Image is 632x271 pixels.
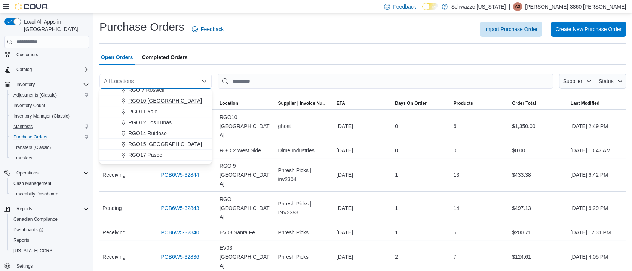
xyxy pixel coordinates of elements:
[1,64,92,75] button: Catalog
[13,134,47,140] span: Purchase Orders
[13,65,35,74] button: Catalog
[334,97,392,109] button: ETA
[7,214,92,225] button: Canadian Compliance
[275,97,333,109] button: Supplier | Invoice Number
[13,227,43,233] span: Dashboards
[392,97,450,109] button: Days On Order
[99,150,212,161] button: RGO17 Paseo
[161,228,199,237] a: POB6W5-32840
[99,85,212,95] button: RGO 7 Roswell
[568,167,626,182] div: [DATE] 6:42 PM
[275,196,333,220] div: Phresh Picks | INV2353
[99,117,212,128] button: RGO12 Los Lunas
[102,204,122,213] span: Pending
[13,80,89,89] span: Inventory
[220,113,272,140] span: RGO10 [GEOGRAPHIC_DATA]
[509,225,567,240] div: $200.71
[13,155,32,161] span: Transfers
[220,228,255,237] span: EV08 Santa Fe
[13,113,70,119] span: Inventory Manager (Classic)
[220,243,272,270] span: EV03 [GEOGRAPHIC_DATA]
[395,100,427,106] span: Days On Order
[454,204,460,213] span: 14
[102,252,125,261] span: Receiving
[275,225,333,240] div: Phresh Picks
[395,228,398,237] span: 1
[451,97,509,109] button: Products
[10,189,89,198] span: Traceabilty Dashboard
[220,195,272,222] span: RGO [GEOGRAPHIC_DATA]
[220,100,238,106] div: Location
[10,91,89,100] span: Adjustments (Classic)
[334,249,392,264] div: [DATE]
[275,249,333,264] div: Phresh Picks
[101,50,133,65] span: Open Orders
[10,112,73,121] a: Inventory Manager (Classic)
[395,170,398,179] span: 1
[1,168,92,178] button: Operations
[13,103,45,109] span: Inventory Count
[454,228,457,237] span: 5
[7,225,92,235] a: Dashboards
[395,252,398,261] span: 2
[571,100,599,106] span: Last Modified
[484,25,537,33] span: Import Purchase Order
[13,191,58,197] span: Traceabilty Dashboard
[7,178,92,189] button: Cash Management
[13,144,51,150] span: Transfers (Classic)
[10,133,89,141] span: Purchase Orders
[395,204,398,213] span: 1
[10,179,54,188] a: Cash Management
[509,143,567,158] div: $0.00
[559,74,595,89] button: Supplier
[16,170,39,176] span: Operations
[13,237,29,243] span: Reports
[525,2,626,11] p: [PERSON_NAME]-3860 [PERSON_NAME]
[512,100,536,106] span: Order Total
[128,119,172,126] span: RGO12 Los Lunas
[15,3,49,10] img: Cova
[7,246,92,256] button: [US_STATE] CCRS
[451,2,506,11] p: Schwazze [US_STATE]
[395,122,398,131] span: 0
[13,92,57,98] span: Adjustments (Classic)
[1,79,92,90] button: Inventory
[21,18,89,33] span: Load All Apps in [GEOGRAPHIC_DATA]
[13,124,33,130] span: Manifests
[10,236,89,245] span: Reports
[13,216,58,222] span: Canadian Compliance
[7,111,92,121] button: Inventory Manager (Classic)
[555,25,622,33] span: Create New Purchase Order
[7,153,92,163] button: Transfers
[393,3,416,10] span: Feedback
[128,140,202,148] span: RGO15 [GEOGRAPHIC_DATA]
[454,170,460,179] span: 13
[128,86,164,94] span: RGO 7 Roswell
[10,215,61,224] a: Canadian Compliance
[217,97,275,109] button: Location
[10,189,61,198] a: Traceabilty Dashboard
[128,130,167,137] span: RGO14 Ruidoso
[10,153,35,162] a: Transfers
[16,206,32,212] span: Reports
[568,143,626,158] div: [DATE] 10:47 AM
[480,22,542,37] button: Import Purchase Order
[454,252,457,261] span: 7
[551,22,626,37] button: Create New Purchase Order
[161,170,199,179] a: POB6W5-32844
[13,204,89,213] span: Reports
[422,10,423,11] span: Dark Mode
[161,204,199,213] a: POB6W5-32843
[10,225,46,234] a: Dashboards
[220,146,261,155] span: RGO 2 West Side
[1,204,92,214] button: Reports
[7,189,92,199] button: Traceabilty Dashboard
[422,3,438,10] input: Dark Mode
[10,236,32,245] a: Reports
[7,100,92,111] button: Inventory Count
[99,161,212,171] button: RGO20 Bernalillo
[201,25,224,33] span: Feedback
[334,225,392,240] div: [DATE]
[568,97,626,109] button: Last Modified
